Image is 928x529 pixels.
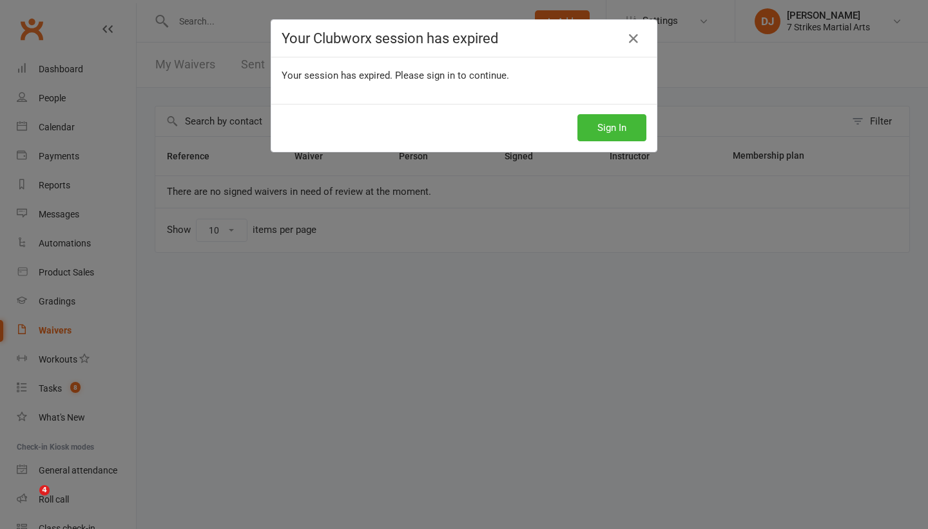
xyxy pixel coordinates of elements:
iframe: Intercom live chat [13,485,44,516]
span: Your session has expired. Please sign in to continue. [282,70,509,81]
button: Sign In [577,114,646,141]
h4: Your Clubworx session has expired [282,30,646,46]
span: 4 [39,485,50,495]
a: Close [623,28,644,49]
